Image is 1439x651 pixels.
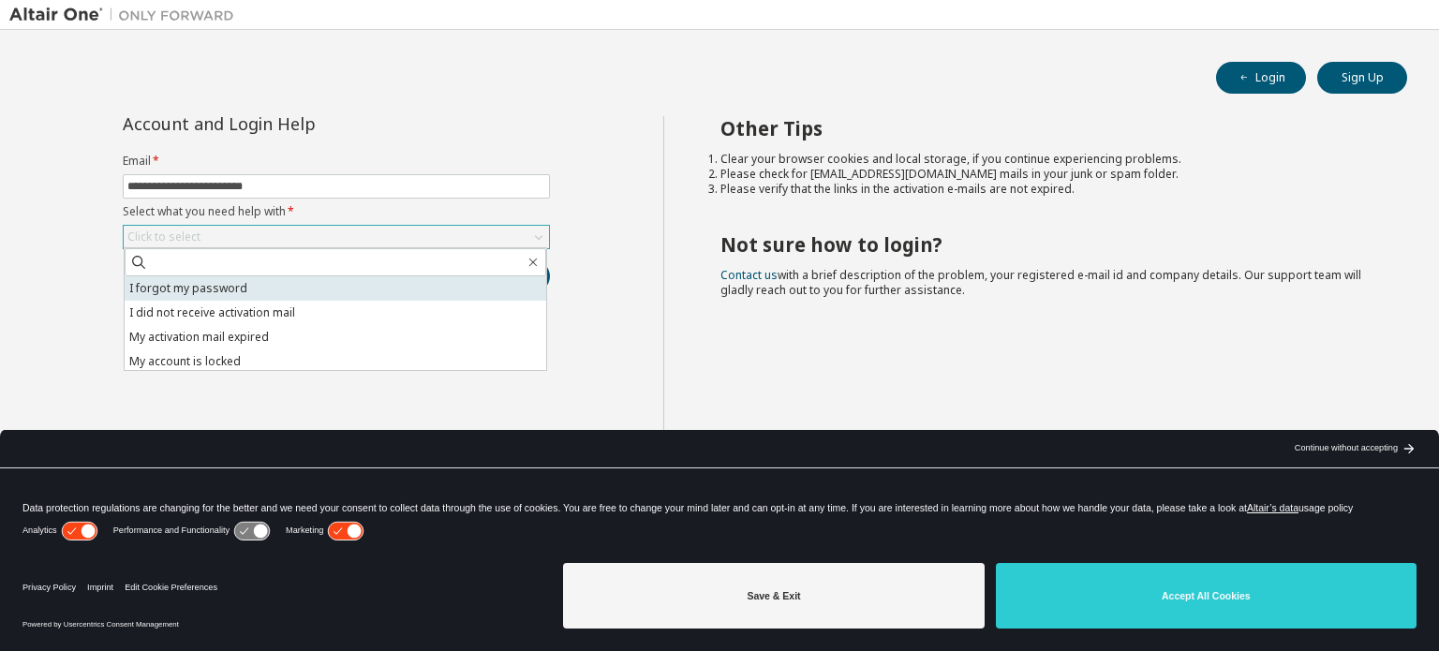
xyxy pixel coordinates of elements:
[123,116,465,131] div: Account and Login Help
[720,182,1374,197] li: Please verify that the links in the activation e-mails are not expired.
[720,116,1374,141] h2: Other Tips
[720,152,1374,167] li: Clear your browser cookies and local storage, if you continue experiencing problems.
[127,229,200,244] div: Click to select
[1317,62,1407,94] button: Sign Up
[720,267,778,283] a: Contact us
[125,276,546,301] li: I forgot my password
[1216,62,1306,94] button: Login
[720,267,1361,298] span: with a brief description of the problem, your registered e-mail id and company details. Our suppo...
[123,204,550,219] label: Select what you need help with
[9,6,244,24] img: Altair One
[124,226,549,248] div: Click to select
[720,167,1374,182] li: Please check for [EMAIL_ADDRESS][DOMAIN_NAME] mails in your junk or spam folder.
[720,232,1374,257] h2: Not sure how to login?
[123,154,550,169] label: Email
